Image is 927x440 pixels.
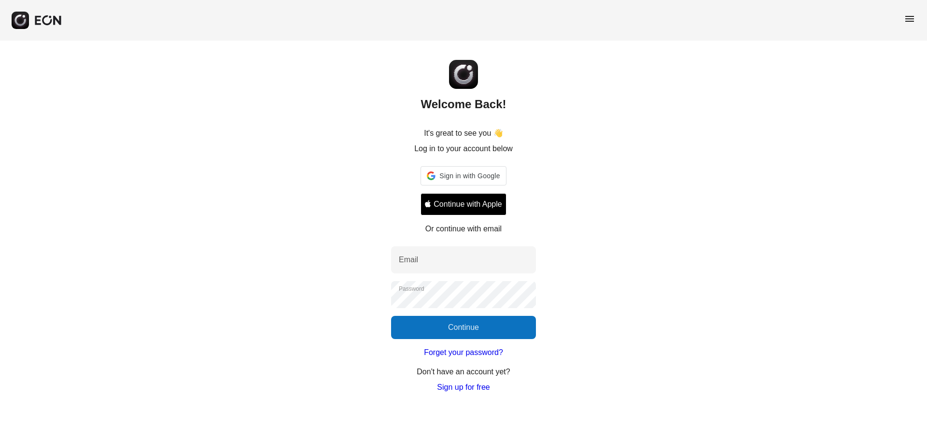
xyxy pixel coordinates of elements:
[421,166,506,185] div: Sign in with Google
[425,223,502,235] p: Or continue with email
[399,285,424,293] label: Password
[439,170,500,182] span: Sign in with Google
[399,254,418,266] label: Email
[391,316,536,339] button: Continue
[437,382,490,393] a: Sign up for free
[904,13,915,25] span: menu
[424,347,503,358] a: Forget your password?
[421,193,506,215] button: Signin with apple ID
[414,143,513,155] p: Log in to your account below
[424,128,503,139] p: It's great to see you 👋
[421,97,506,112] h2: Welcome Back!
[417,366,510,378] p: Don't have an account yet?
